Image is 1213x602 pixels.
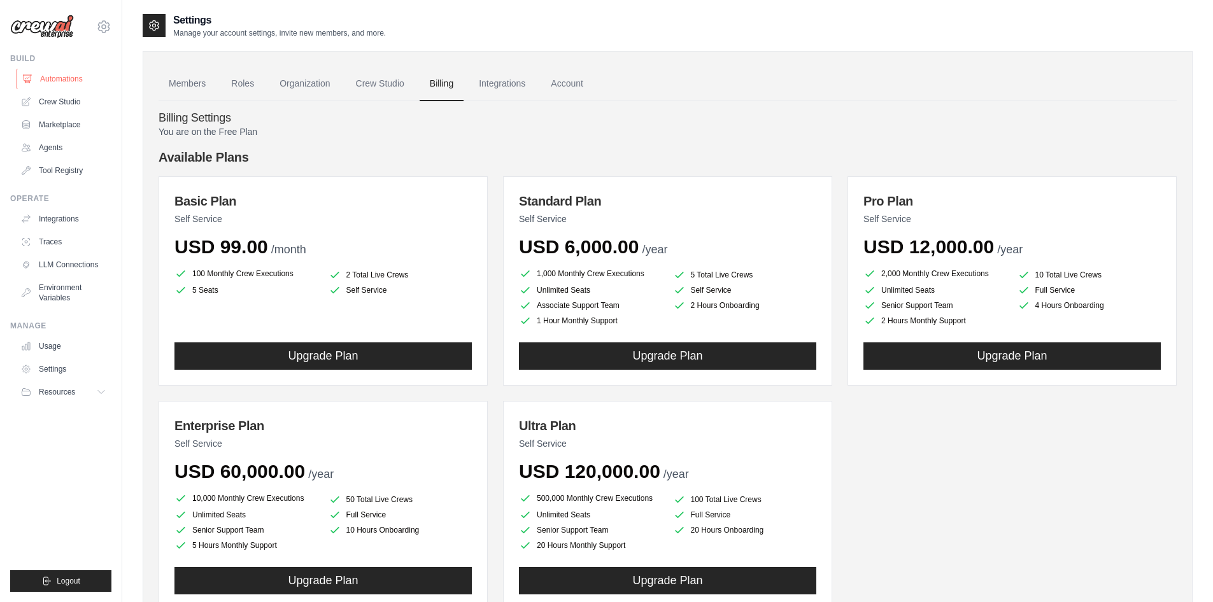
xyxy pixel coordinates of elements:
button: Logout [10,570,111,592]
span: USD 60,000.00 [174,461,305,482]
div: Operate [10,193,111,204]
h3: Basic Plan [174,192,472,210]
a: Crew Studio [346,67,415,101]
p: You are on the Free Plan [159,125,1177,138]
a: Marketplace [15,115,111,135]
li: Self Service [329,284,472,297]
h4: Available Plans [159,148,1177,166]
li: Senior Support Team [174,524,318,536]
span: /month [271,243,306,256]
li: 50 Total Live Crews [329,493,472,506]
li: Associate Support Team [519,299,663,312]
li: 4 Hours Onboarding [1018,299,1161,312]
span: /year [642,243,667,256]
a: Organization [269,67,340,101]
li: Unlimited Seats [519,508,663,521]
button: Upgrade Plan [863,342,1161,370]
a: Usage [15,336,111,356]
p: Self Service [519,213,816,225]
p: Self Service [174,437,472,450]
button: Upgrade Plan [519,567,816,594]
li: Full Service [329,508,472,521]
img: Logo [10,15,74,39]
a: Account [541,67,593,101]
a: Integrations [469,67,536,101]
li: 20 Hours Monthly Support [519,539,663,552]
a: Tool Registry [15,160,111,181]
li: 5 Hours Monthly Support [174,539,318,552]
a: Crew Studio [15,92,111,112]
span: /year [663,468,689,480]
li: Unlimited Seats [519,284,663,297]
span: /year [308,468,334,480]
h2: Settings [173,13,386,28]
span: Resources [39,387,75,397]
button: Resources [15,382,111,402]
h3: Pro Plan [863,192,1161,210]
li: 1,000 Monthly Crew Executions [519,266,663,281]
span: USD 99.00 [174,236,268,257]
li: 5 Seats [174,284,318,297]
li: 10 Total Live Crews [1018,269,1161,281]
p: Self Service [863,213,1161,225]
span: USD 12,000.00 [863,236,994,257]
li: 2 Hours Monthly Support [863,314,1007,327]
span: USD 6,000.00 [519,236,639,257]
h3: Standard Plan [519,192,816,210]
div: Manage [10,321,111,331]
a: LLM Connections [15,255,111,275]
button: Upgrade Plan [174,342,472,370]
h3: Ultra Plan [519,417,816,435]
li: 2,000 Monthly Crew Executions [863,266,1007,281]
li: 500,000 Monthly Crew Executions [519,491,663,506]
a: Environment Variables [15,277,111,308]
h3: Enterprise Plan [174,417,472,435]
iframe: Chat Widget [1149,541,1213,602]
li: 10,000 Monthly Crew Executions [174,491,318,506]
a: Roles [221,67,264,101]
li: 2 Total Live Crews [329,269,472,281]
p: Self Service [174,213,472,225]
p: Self Service [519,437,816,450]
li: 2 Hours Onboarding [673,299,817,312]
li: 10 Hours Onboarding [329,524,472,536]
a: Billing [420,67,464,101]
a: Agents [15,137,111,158]
h4: Billing Settings [159,111,1177,125]
li: Unlimited Seats [174,508,318,521]
li: Unlimited Seats [863,284,1007,297]
a: Integrations [15,209,111,229]
button: Upgrade Plan [519,342,816,370]
a: Traces [15,232,111,252]
li: 100 Monthly Crew Executions [174,266,318,281]
span: USD 120,000.00 [519,461,660,482]
li: 20 Hours Onboarding [673,524,817,536]
span: Logout [57,576,80,586]
li: Senior Support Team [519,524,663,536]
p: Manage your account settings, invite new members, and more. [173,28,386,38]
a: Members [159,67,216,101]
div: Build [10,53,111,64]
li: 100 Total Live Crews [673,493,817,506]
li: Senior Support Team [863,299,1007,312]
li: Full Service [673,508,817,521]
li: 1 Hour Monthly Support [519,314,663,327]
span: /year [997,243,1023,256]
button: Upgrade Plan [174,567,472,594]
a: Automations [17,69,113,89]
li: 5 Total Live Crews [673,269,817,281]
li: Full Service [1018,284,1161,297]
li: Self Service [673,284,817,297]
a: Settings [15,359,111,379]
